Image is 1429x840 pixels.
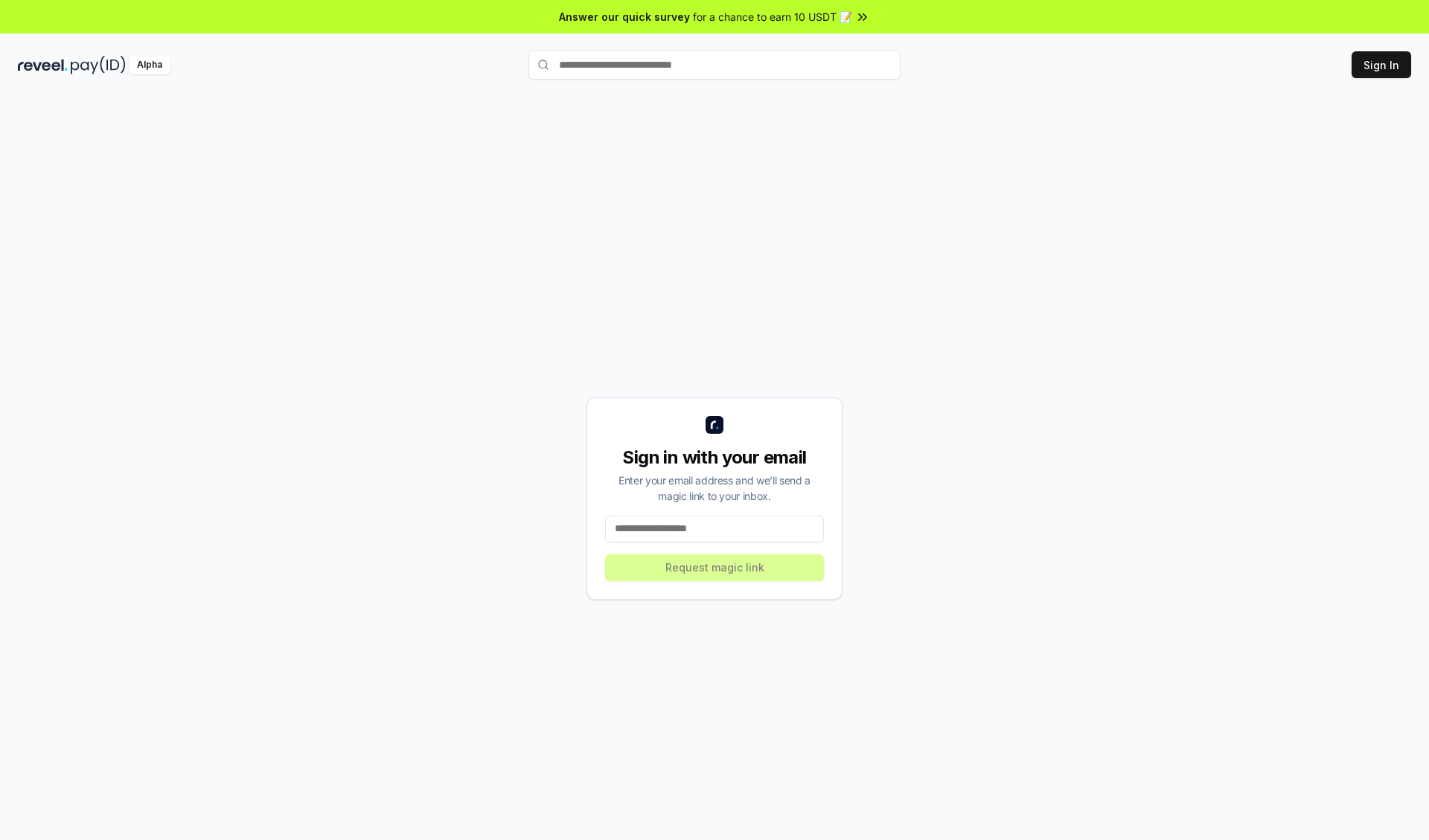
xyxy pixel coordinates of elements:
img: pay_id [71,56,126,74]
span: for a chance to earn 10 USDT 📝 [693,9,852,25]
img: reveel_dark [18,56,68,74]
div: Alpha [129,56,170,74]
button: Sign In [1352,51,1411,78]
img: logo_small [706,416,723,434]
span: Answer our quick survey [559,9,690,25]
div: Enter your email address and we’ll send a magic link to your inbox. [605,472,824,504]
div: Sign in with your email [605,446,824,469]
